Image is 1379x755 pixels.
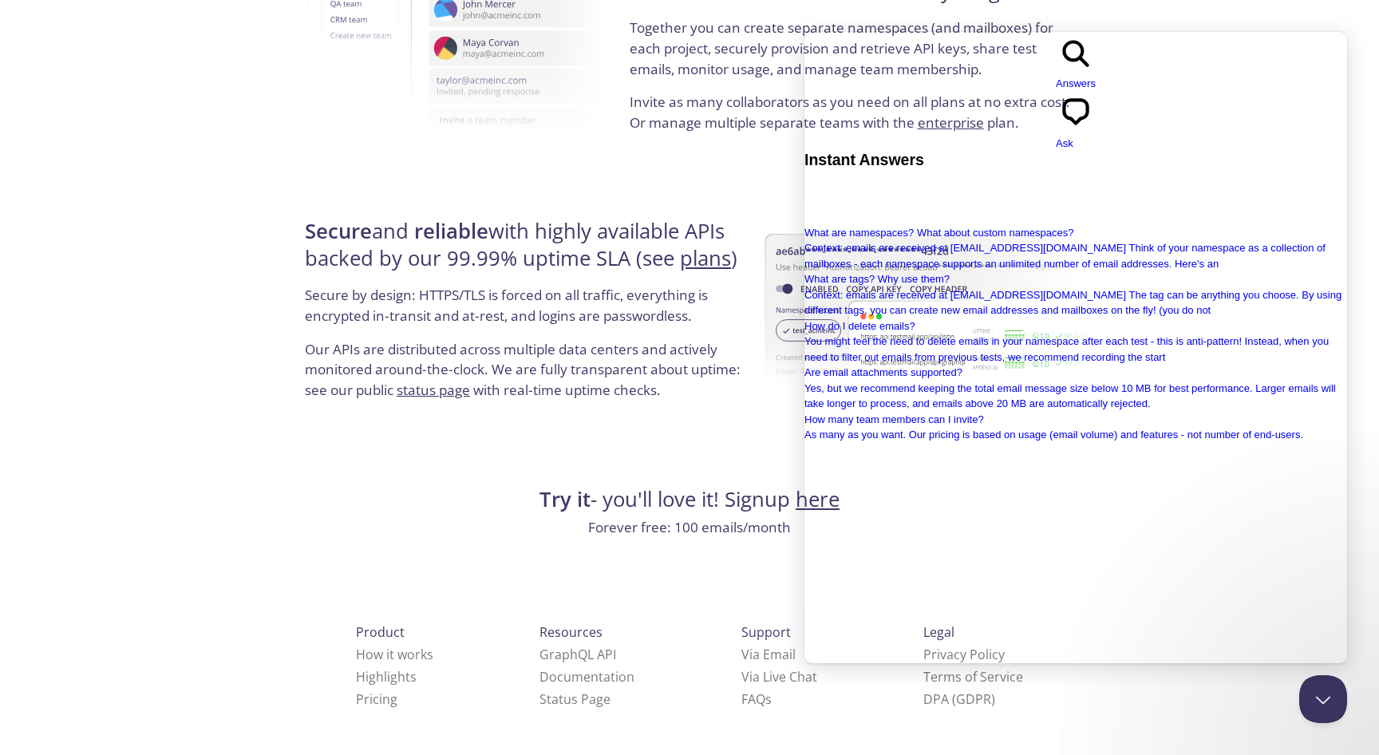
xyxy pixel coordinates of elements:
a: Status Page [539,690,610,708]
h4: and with highly available APIs backed by our 99.99% uptime SLA (see ) [305,218,749,286]
a: Via Live Chat [741,668,817,686]
a: Terms of Service [923,668,1023,686]
iframe: Help Scout Beacon - Live Chat, Contact Form, and Knowledge Base [804,32,1347,663]
strong: Try it [539,485,591,513]
a: Highlights [356,668,417,686]
iframe: Help Scout Beacon - Close [1299,675,1347,723]
p: Forever free: 100 emails/month [300,517,1079,538]
span: Product [356,623,405,641]
p: Together you can create separate namespaces (and mailboxes) for each project, securely provision ... [630,18,1074,92]
h4: - you'll love it! Signup [300,486,1079,513]
p: Secure by design: HTTPS/TLS is forced on all traffic, everything is encrypted in-transit and at-r... [305,285,749,338]
span: Resources [539,623,603,641]
a: here [796,485,840,513]
a: Via Email [741,646,796,663]
p: Invite as many collaborators as you need on all plans at no extra cost. Or manage multiple separa... [630,92,1074,132]
a: DPA (GDPR) [923,690,995,708]
strong: Secure [305,217,372,245]
p: Our APIs are distributed across multiple data centers and actively monitored around-the-clock. We... [305,339,749,413]
a: Documentation [539,668,634,686]
a: FAQ [741,690,772,708]
img: uptime [765,184,1094,440]
a: GraphQL API [539,646,616,663]
a: plans [680,244,731,272]
a: Pricing [356,690,397,708]
strong: reliable [414,217,488,245]
a: How it works [356,646,433,663]
a: status page [397,381,470,399]
span: Support [741,623,791,641]
span: s [765,690,772,708]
